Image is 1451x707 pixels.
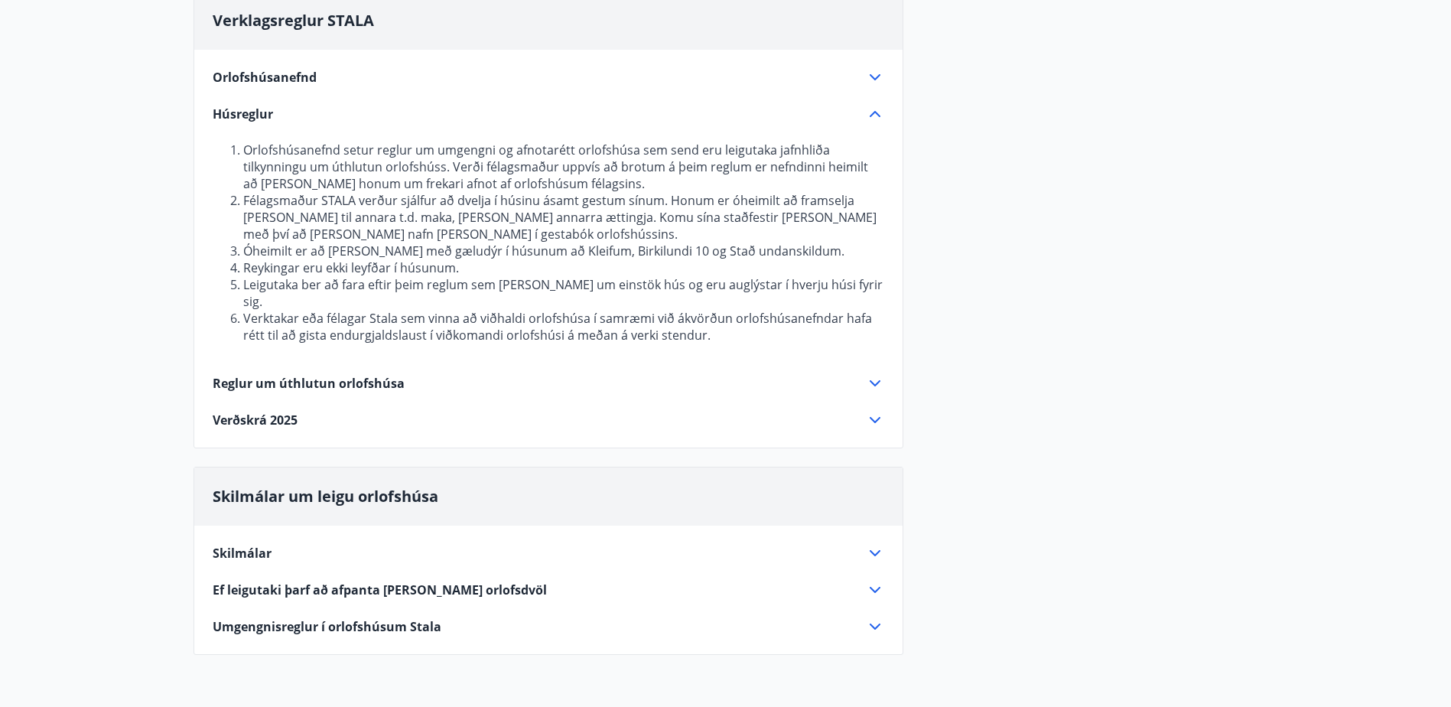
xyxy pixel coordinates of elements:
[243,142,884,192] li: Orlofshúsanefnd setur reglur um umgengni og afnotarétt orlofshúsa sem send eru leigutaka jafnhlið...
[213,412,298,428] span: Verðskrá 2025
[213,544,884,562] div: Skilmálar
[213,10,374,31] span: Verklagsreglur STALA
[213,374,884,393] div: Reglur um úthlutun orlofshúsa
[243,259,884,276] li: Reykingar eru ekki leyfðar í húsunum.
[243,310,884,344] li: Verktakar eða félagar Stala sem vinna að viðhaldi orlofshúsa í samræmi við ákvörðun orlofshúsanef...
[213,582,547,598] span: Ef leigutaki þarf að afpanta [PERSON_NAME] orlofsdvöl
[213,68,884,86] div: Orlofshúsanefnd
[213,618,441,635] span: Umgengnisreglur í orlofshúsum Stala
[213,581,884,599] div: Ef leigutaki þarf að afpanta [PERSON_NAME] orlofsdvöl
[213,123,884,344] div: Húsreglur
[243,192,884,243] li: Félagsmaður STALA verður sjálfur að dvelja í húsinu ásamt gestum sínum. Honum er óheimilt að fram...
[213,411,884,429] div: Verðskrá 2025
[213,617,884,636] div: Umgengnisreglur í orlofshúsum Stala
[213,375,405,392] span: Reglur um úthlutun orlofshúsa
[213,486,438,507] span: Skilmálar um leigu orlofshúsa
[213,105,884,123] div: Húsreglur
[213,69,317,86] span: Orlofshúsanefnd
[243,276,884,310] li: Leigutaka ber að fara eftir þeim reglum sem [PERSON_NAME] um einstök hús og eru auglýstar í hverj...
[213,106,273,122] span: Húsreglur
[213,545,272,562] span: Skilmálar
[243,243,884,259] li: Óheimilt er að [PERSON_NAME] með gæludýr í húsunum að Kleifum, Birkilundi 10 og Stað undanskildum.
